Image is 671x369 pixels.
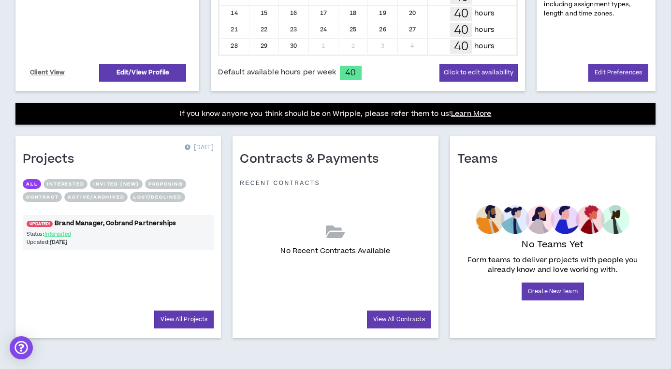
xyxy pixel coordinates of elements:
span: Interested [44,230,71,238]
a: UPDATED!Brand Manager, Cobrand Partnerships [23,219,214,228]
p: hours [474,8,495,19]
a: View All Contracts [367,311,431,328]
button: All [23,179,41,189]
div: Open Intercom Messenger [10,336,33,359]
a: Client View [29,64,67,81]
p: [DATE] [185,143,214,153]
a: Learn More [451,109,491,119]
a: View All Projects [154,311,214,328]
a: Create New Team [522,283,584,300]
p: Status: [27,230,118,238]
p: Form teams to deliver projects with people you already know and love working with. [461,255,644,275]
p: hours [474,25,495,35]
button: Proposing [145,179,186,189]
img: empty [476,205,630,234]
button: Click to edit availability [439,64,518,82]
h1: Contracts & Payments [240,152,386,167]
button: Contract [23,192,62,202]
a: Edit/View Profile [99,64,186,82]
p: Recent Contracts [240,179,320,187]
p: No Recent Contracts Available [280,246,390,256]
a: Edit Preferences [588,64,648,82]
p: No Teams Yet [522,238,583,252]
h1: Projects [23,152,81,167]
h1: Teams [457,152,505,167]
button: Invited (new) [90,179,142,189]
button: Lost/Declined [130,192,185,202]
p: Updated: [27,238,118,246]
button: Active/Archived [64,192,128,202]
button: Interested [44,179,88,189]
span: UPDATED! [27,221,53,227]
p: hours [474,41,495,52]
span: Default available hours per week [218,67,335,78]
p: If you know anyone you think should be on Wripple, please refer them to us! [180,108,492,120]
i: [DATE] [50,239,68,246]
